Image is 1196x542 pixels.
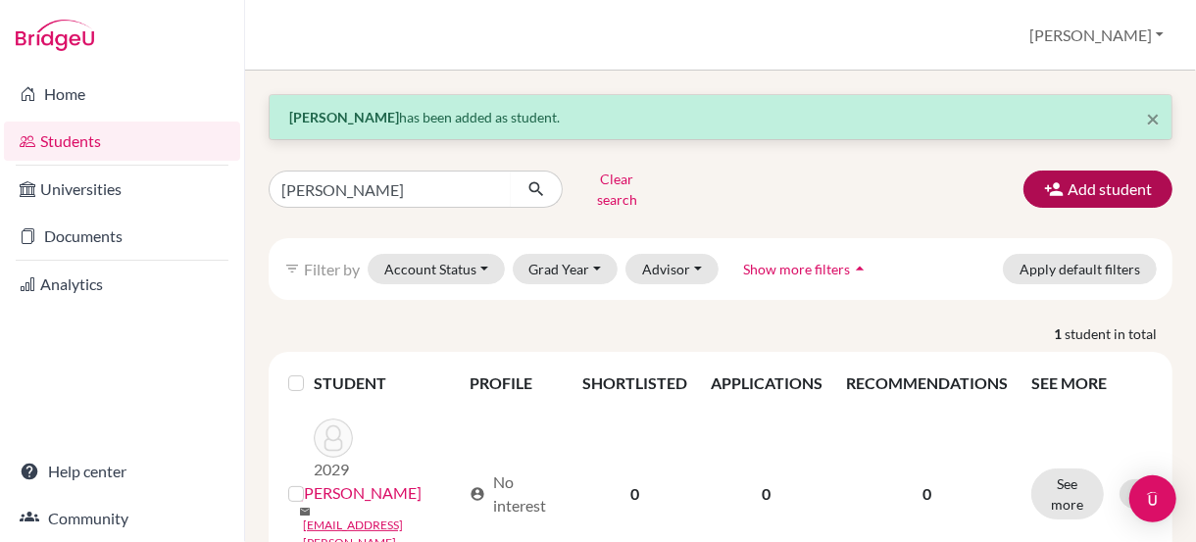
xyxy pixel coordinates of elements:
[834,360,1020,407] th: RECOMMENDATIONS
[299,506,311,517] span: mail
[1146,107,1160,130] button: Close
[314,458,353,481] p: 2029
[1023,171,1172,208] button: Add student
[4,265,240,304] a: Analytics
[1054,323,1065,344] strong: 1
[4,74,240,114] a: Home
[289,107,1152,127] p: has been added as student.
[289,109,399,125] strong: [PERSON_NAME]
[850,259,870,278] i: arrow_drop_up
[726,254,886,284] button: Show more filtersarrow_drop_up
[743,261,850,277] span: Show more filters
[563,164,672,215] button: Clear search
[314,419,353,458] img: Galinich, Kira
[625,254,719,284] button: Advisor
[314,360,459,407] th: STUDENT
[284,261,300,276] i: filter_list
[1129,475,1176,522] div: Open Intercom Messenger
[4,170,240,209] a: Universities
[1003,254,1157,284] button: Apply default filters
[1031,468,1104,519] button: See more
[699,360,834,407] th: APPLICATIONS
[299,481,422,505] a: [PERSON_NAME]
[1065,323,1172,344] span: student in total
[1146,104,1160,132] span: ×
[4,499,240,538] a: Community
[470,470,559,517] div: No interest
[1020,360,1165,407] th: SEE MORE
[16,20,94,51] img: Bridge-U
[4,122,240,161] a: Students
[513,254,619,284] button: Grad Year
[4,217,240,256] a: Documents
[304,260,360,278] span: Filter by
[1021,17,1172,54] button: [PERSON_NAME]
[571,360,699,407] th: SHORTLISTED
[470,486,485,502] span: account_circle
[458,360,571,407] th: PROFILE
[846,482,1008,506] p: 0
[368,254,505,284] button: Account Status
[269,171,512,208] input: Find student by name...
[4,452,240,491] a: Help center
